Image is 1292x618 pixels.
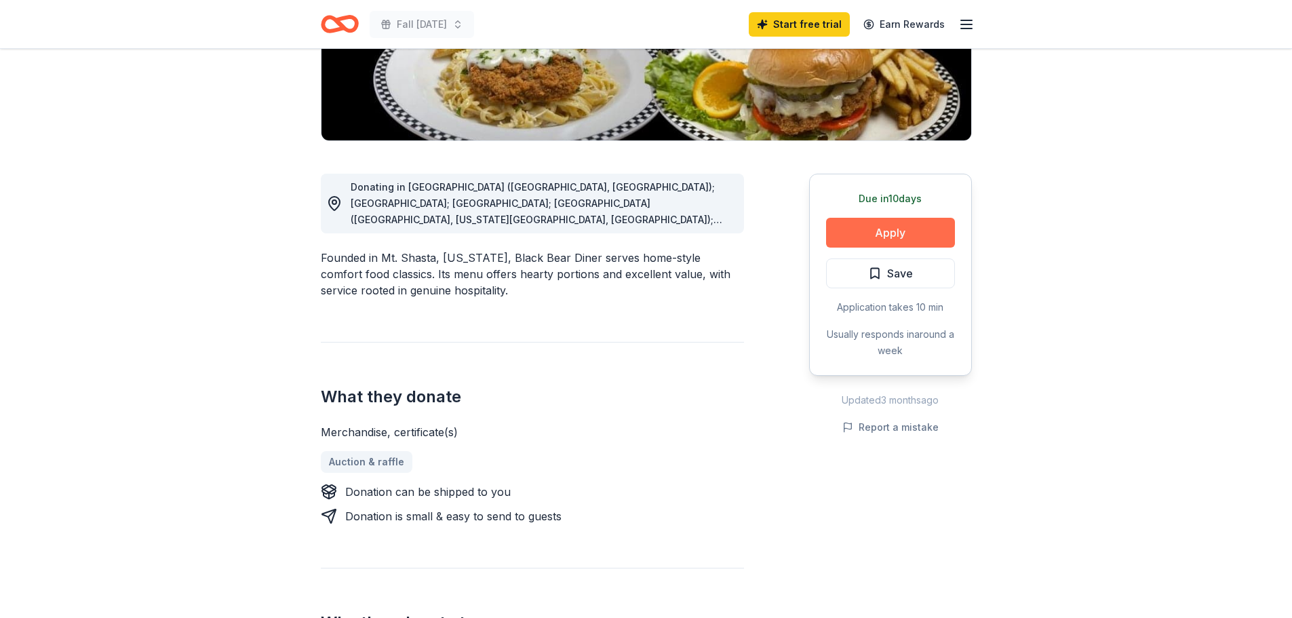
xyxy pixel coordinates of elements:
button: Apply [826,218,955,248]
span: Save [887,265,913,282]
h2: What they donate [321,386,744,408]
button: Fall [DATE] [370,11,474,38]
button: Save [826,258,955,288]
div: Merchandise, certificate(s) [321,424,744,440]
span: Fall [DATE] [397,16,447,33]
a: Earn Rewards [855,12,953,37]
div: Founded in Mt. Shasta, [US_STATE], Black Bear Diner serves home-style comfort food classics. Its ... [321,250,744,298]
button: Report a mistake [842,419,939,436]
div: Donation is small & easy to send to guests [345,508,562,524]
span: Donating in [GEOGRAPHIC_DATA] ([GEOGRAPHIC_DATA], [GEOGRAPHIC_DATA]); [GEOGRAPHIC_DATA]; [GEOGRAP... [351,181,731,421]
div: Usually responds in around a week [826,326,955,359]
div: Application takes 10 min [826,299,955,315]
div: Due in 10 days [826,191,955,207]
div: Donation can be shipped to you [345,484,511,500]
a: Home [321,8,359,40]
a: Auction & raffle [321,451,412,473]
div: Updated 3 months ago [809,392,972,408]
a: Start free trial [749,12,850,37]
